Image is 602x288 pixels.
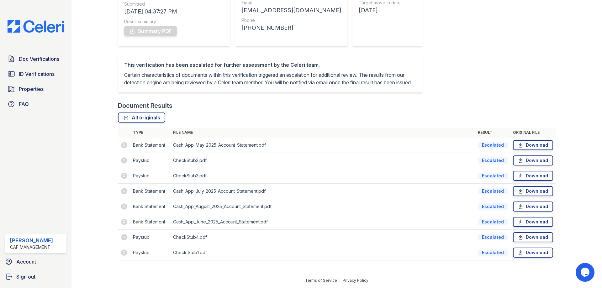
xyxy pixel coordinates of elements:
[124,7,224,16] div: [DATE] 04:37:27 PM
[3,255,69,268] a: Account
[171,199,475,214] td: Cash_App_August_2025_Account_Statement.pdf
[19,70,55,78] span: ID Verifications
[19,55,59,63] span: Doc Verifications
[241,6,341,15] div: [EMAIL_ADDRESS][DOMAIN_NAME]
[475,128,510,138] th: Result
[513,202,553,212] a: Download
[513,171,553,181] a: Download
[130,214,171,230] td: Bank Statement
[513,248,553,258] a: Download
[5,53,66,65] a: Doc Verifications
[241,17,341,24] div: Phone
[478,249,508,256] div: Escalated
[130,230,171,245] td: Paystub
[130,245,171,260] td: Paystub
[10,237,53,244] div: [PERSON_NAME]
[124,18,224,25] div: Result summary
[124,61,416,69] div: This verification has been escalated for further assessment by the Celeri team.
[171,214,475,230] td: Cash_App_June_2025_Account_Statement.pdf
[124,1,224,7] div: Submitted
[19,100,29,108] span: FAQ
[478,234,508,240] div: Escalated
[171,128,475,138] th: File name
[513,232,553,242] a: Download
[510,128,556,138] th: Original file
[5,83,66,95] a: Properties
[16,258,36,265] span: Account
[130,184,171,199] td: Bank Statement
[478,203,508,210] div: Escalated
[171,138,475,153] td: Cash_App_May_2025_Account_Statement.pdf
[124,71,416,86] p: Certain characteristics of documents within this verification triggered an escalation for additio...
[3,20,69,33] img: CE_Logo_Blue-a8612792a0a2168367f1c8372b55b34899dd931a85d93a1a3d3e32e68fde9ad4.png
[118,101,172,110] div: Document Results
[16,273,35,280] span: Sign out
[171,245,475,260] td: Check Stub1.pdf
[130,199,171,214] td: Bank Statement
[478,188,508,194] div: Escalated
[130,138,171,153] td: Bank Statement
[171,153,475,168] td: CheckStub2.pdf
[339,278,341,283] div: |
[478,142,508,148] div: Escalated
[343,278,368,283] a: Privacy Policy
[5,68,66,80] a: ID Verifications
[171,230,475,245] td: CheckStub4.pdf
[305,278,337,283] a: Terms of Service
[5,98,66,110] a: FAQ
[478,173,508,179] div: Escalated
[171,168,475,184] td: CheckStub3.pdf
[576,263,596,282] iframe: chat widget
[513,186,553,196] a: Download
[3,270,69,283] a: Sign out
[513,155,553,165] a: Download
[10,244,53,250] div: CAF Management
[130,168,171,184] td: Paystub
[241,24,341,32] div: [PHONE_NUMBER]
[130,153,171,168] td: Paystub
[171,184,475,199] td: Cash_App_July_2025_Account_Statement.pdf
[478,157,508,164] div: Escalated
[478,219,508,225] div: Escalated
[513,217,553,227] a: Download
[19,85,44,93] span: Properties
[118,113,165,123] a: All originals
[513,140,553,150] a: Download
[130,128,171,138] th: Type
[359,6,401,15] div: [DATE]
